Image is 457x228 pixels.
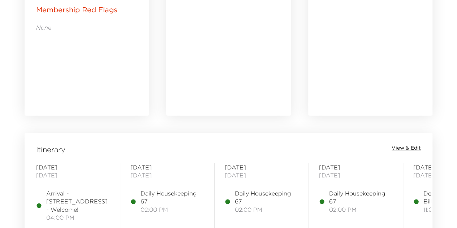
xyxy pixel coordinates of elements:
span: 02:00 PM [141,206,204,214]
span: [DATE] [130,171,204,179]
span: [DATE] [319,163,393,171]
span: Daily Housekeeping 67 [329,189,393,206]
span: 02:00 PM [235,206,298,214]
p: None [36,23,137,31]
span: [DATE] [36,171,110,179]
span: Daily Housekeeping 67 [141,189,204,206]
span: Daily Housekeeping 67 [235,189,298,206]
button: View & Edit [392,145,421,152]
span: [DATE] [225,163,298,171]
span: Itinerary [36,145,65,155]
span: [DATE] [319,171,393,179]
span: Arrival - [STREET_ADDRESS] - Welcome! [46,189,110,214]
p: Membership Red Flags [36,5,117,15]
span: [DATE] [130,163,204,171]
span: 02:00 PM [329,206,393,214]
span: [DATE] [36,163,110,171]
span: [DATE] [225,171,298,179]
span: 04:00 PM [46,214,110,221]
